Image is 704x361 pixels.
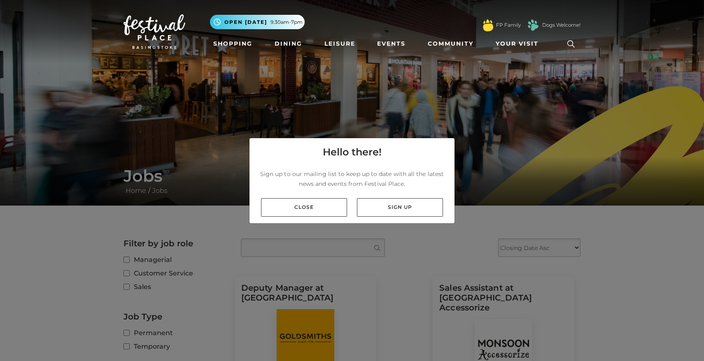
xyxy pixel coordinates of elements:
a: Your Visit [492,36,546,51]
a: Community [424,36,477,51]
h4: Hello there! [323,145,382,160]
span: Open [DATE] [224,19,267,26]
a: Sign up [357,198,443,217]
button: Open [DATE] 9.30am-7pm [210,15,305,29]
p: Sign up to our mailing list to keep up to date with all the latest news and events from Festival ... [256,169,448,189]
img: Festival Place Logo [124,14,185,49]
a: Close [261,198,347,217]
a: Shopping [210,36,256,51]
a: Dogs Welcome! [542,21,580,29]
a: Events [374,36,409,51]
span: Your Visit [496,39,538,48]
span: 9.30am-7pm [270,19,303,26]
a: FP Family [496,21,521,29]
a: Leisure [321,36,359,51]
a: Dining [271,36,305,51]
